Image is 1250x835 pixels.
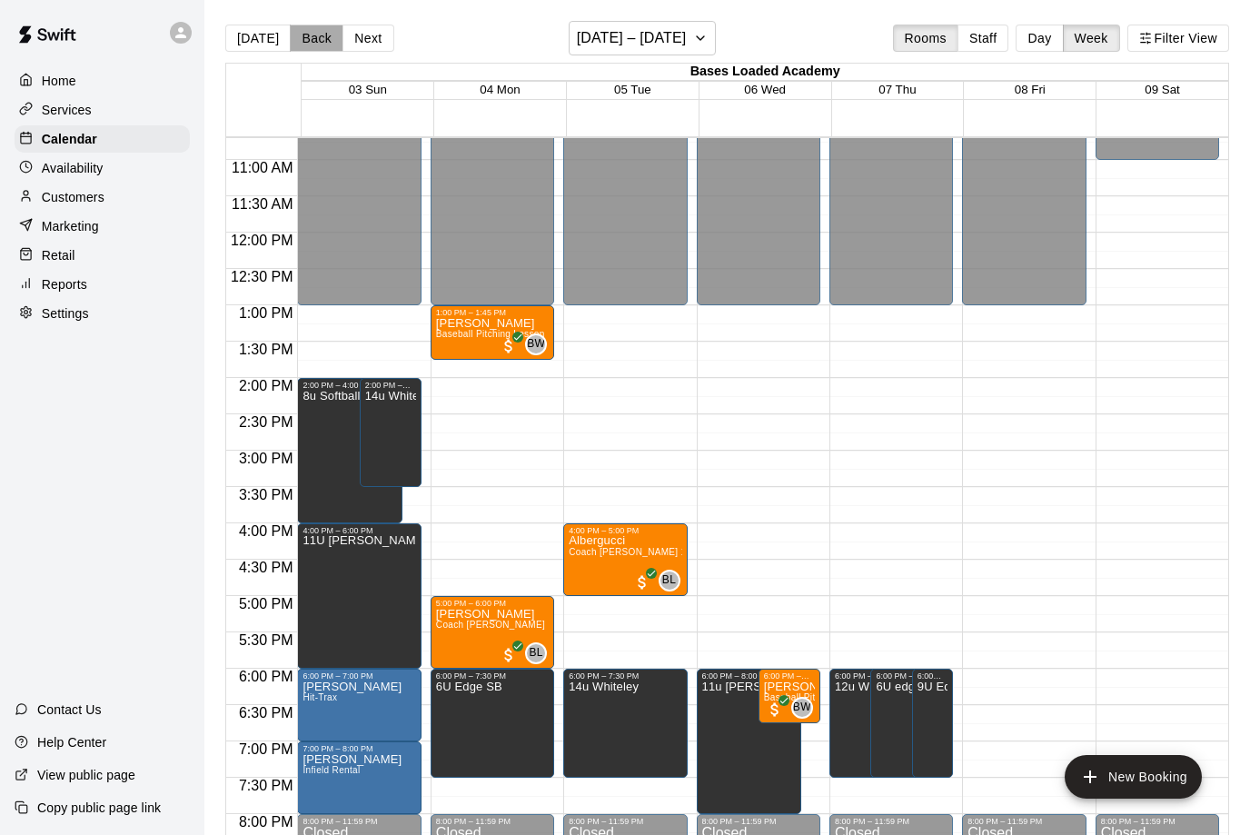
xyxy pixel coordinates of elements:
span: Baseball Pitching Lesson [436,329,545,339]
span: 12:30 PM [226,269,297,284]
div: 6:00 PM – 7:30 PM [876,671,935,681]
div: 6:00 PM – 7:30 PM [436,671,549,681]
div: 6:00 PM – 7:30 PM: 6U Edge SB [431,669,554,778]
p: Settings [42,304,89,323]
span: 11:30 AM [227,196,298,212]
span: 6:00 PM [234,669,298,684]
span: All customers have paid [500,646,518,664]
div: Brent Leffingwell [659,570,680,591]
span: Brent Leffingwell [532,642,547,664]
span: Bryce Whiteley [799,697,813,719]
button: 08 Fri [1015,83,1046,96]
div: 5:00 PM – 6:00 PM [436,599,549,608]
span: Hit-Trax [303,692,337,702]
button: Filter View [1127,25,1229,52]
div: 2:00 PM – 3:30 PM: 14u Whiteley [360,378,422,487]
div: 8:00 PM – 11:59 PM [303,817,415,826]
div: 4:00 PM – 6:00 PM [303,526,415,535]
a: Reports [15,271,190,298]
span: 7:00 PM [234,741,298,757]
p: Marketing [42,217,99,235]
a: Availability [15,154,190,182]
div: 2:00 PM – 3:30 PM [365,381,416,390]
div: 7:00 PM – 8:00 PM: Greg McMinn [297,741,421,814]
div: 8:00 PM – 11:59 PM [436,817,549,826]
div: 2:00 PM – 4:00 PM [303,381,397,390]
div: Home [15,67,190,94]
button: 09 Sat [1145,83,1180,96]
div: 6:00 PM – 7:30 PM: 12u Whiteley [829,669,899,778]
span: 2:00 PM [234,378,298,393]
p: Services [42,101,92,119]
div: 4:00 PM – 5:00 PM: Albergucci [563,523,687,596]
span: Coach [PERSON_NAME] 1 Hour Baseball Lesson [436,620,651,630]
div: 1:00 PM – 1:45 PM [436,308,549,317]
span: 05 Tue [614,83,651,96]
div: 6:00 PM – 7:30 PM: 6U edge SB [870,669,940,778]
p: Reports [42,275,87,293]
p: View public page [37,766,135,784]
span: Brent Leffingwell [666,570,680,591]
span: All customers have paid [633,573,651,591]
button: 07 Thu [878,83,916,96]
span: 1:00 PM [234,305,298,321]
div: 8:00 PM – 11:59 PM [967,817,1080,826]
p: Calendar [42,130,97,148]
span: BW [527,335,545,353]
p: Help Center [37,733,106,751]
a: Calendar [15,125,190,153]
span: 11:00 AM [227,160,298,175]
span: 2:30 PM [234,414,298,430]
a: Customers [15,184,190,211]
div: Bryce Whiteley [791,697,813,719]
button: add [1065,755,1202,799]
a: Settings [15,300,190,327]
a: Marketing [15,213,190,240]
p: Availability [42,159,104,177]
div: 7:00 PM – 8:00 PM [303,744,415,753]
p: Customers [42,188,104,206]
button: Staff [957,25,1009,52]
div: 6:00 PM – 7:30 PM: 9U Edge BB [912,669,953,778]
div: 6:00 PM – 7:30 PM [569,671,681,681]
button: 04 Mon [480,83,520,96]
span: 1:30 PM [234,342,298,357]
div: 5:00 PM – 6:00 PM: Jaden Hackworth [431,596,554,669]
div: 6:00 PM – 6:45 PM: Colton Wright [759,669,820,723]
span: 5:30 PM [234,632,298,648]
button: [DATE] – [DATE] [569,21,717,55]
span: BW [793,699,811,717]
span: 8:00 PM [234,814,298,830]
div: 8:00 PM – 11:59 PM [569,817,681,826]
div: 8:00 PM – 11:59 PM [1101,817,1214,826]
div: 8:00 PM – 11:59 PM [702,817,815,826]
span: Coach [PERSON_NAME] 1 Hour Baseball Lesson [569,547,784,557]
span: All customers have paid [766,701,784,719]
span: BL [529,644,542,662]
span: 6:30 PM [234,705,298,721]
div: 6:00 PM – 8:00 PM: 11u Hayes [697,669,802,814]
div: 6:00 PM – 7:00 PM [303,671,415,681]
button: 03 Sun [349,83,387,96]
div: 6:00 PM – 6:45 PM [764,671,815,681]
div: 8:00 PM – 11:59 PM [835,817,947,826]
div: 6:00 PM – 7:30 PM [918,671,947,681]
div: 1:00 PM – 1:45 PM: Zayne Neyhart [431,305,554,360]
button: Day [1016,25,1063,52]
span: 3:30 PM [234,487,298,502]
div: Bases Loaded Academy [302,64,1228,81]
a: Retail [15,242,190,269]
span: 3:00 PM [234,451,298,466]
div: 6:00 PM – 7:30 PM [835,671,894,681]
span: Infield Rental [303,765,360,775]
a: Services [15,96,190,124]
button: Week [1063,25,1120,52]
button: [DATE] [225,25,291,52]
